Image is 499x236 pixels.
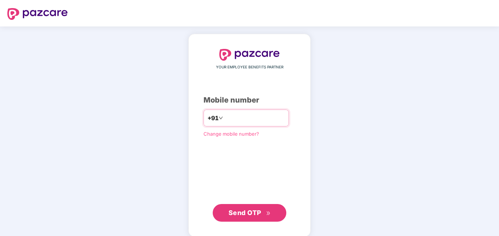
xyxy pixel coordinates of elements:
[229,209,261,217] span: Send OTP
[204,131,259,137] a: Change mobile number?
[266,211,271,216] span: double-right
[219,49,280,61] img: logo
[204,94,295,106] div: Mobile number
[208,114,219,123] span: +91
[219,116,223,120] span: down
[216,64,283,70] span: YOUR EMPLOYEE BENEFITS PARTNER
[213,204,286,222] button: Send OTPdouble-right
[7,8,68,20] img: logo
